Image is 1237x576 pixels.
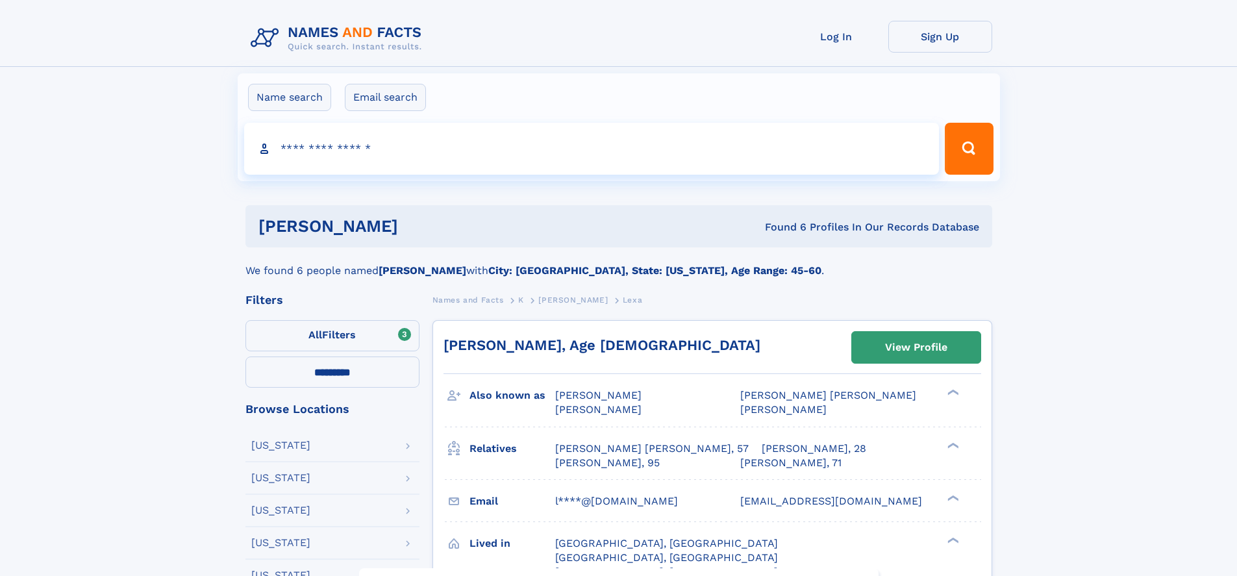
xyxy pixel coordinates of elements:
[251,440,310,451] div: [US_STATE]
[469,532,555,555] h3: Lived in
[885,332,947,362] div: View Profile
[555,551,778,564] span: [GEOGRAPHIC_DATA], [GEOGRAPHIC_DATA]
[248,84,331,111] label: Name search
[258,218,582,234] h1: [PERSON_NAME]
[888,21,992,53] a: Sign Up
[469,490,555,512] h3: Email
[469,438,555,460] h3: Relatives
[623,295,642,305] span: Lexa
[518,295,524,305] span: K
[784,21,888,53] a: Log In
[245,21,432,56] img: Logo Names and Facts
[944,441,960,449] div: ❯
[555,442,749,456] a: [PERSON_NAME] [PERSON_NAME], 57
[944,388,960,397] div: ❯
[251,473,310,483] div: [US_STATE]
[555,403,642,416] span: [PERSON_NAME]
[555,537,778,549] span: [GEOGRAPHIC_DATA], [GEOGRAPHIC_DATA]
[245,403,419,415] div: Browse Locations
[488,264,821,277] b: City: [GEOGRAPHIC_DATA], State: [US_STATE], Age Range: 45-60
[945,123,993,175] button: Search Button
[555,456,660,470] a: [PERSON_NAME], 95
[538,295,608,305] span: [PERSON_NAME]
[944,494,960,502] div: ❯
[308,329,322,341] span: All
[852,332,981,363] a: View Profile
[245,320,419,351] label: Filters
[245,294,419,306] div: Filters
[518,292,524,308] a: K
[581,220,979,234] div: Found 6 Profiles In Our Records Database
[740,389,916,401] span: [PERSON_NAME] [PERSON_NAME]
[555,389,642,401] span: [PERSON_NAME]
[245,247,992,279] div: We found 6 people named with .
[944,536,960,544] div: ❯
[345,84,426,111] label: Email search
[740,456,842,470] a: [PERSON_NAME], 71
[740,495,922,507] span: [EMAIL_ADDRESS][DOMAIN_NAME]
[762,442,866,456] a: [PERSON_NAME], 28
[432,292,504,308] a: Names and Facts
[244,123,940,175] input: search input
[444,337,760,353] a: [PERSON_NAME], Age [DEMOGRAPHIC_DATA]
[538,292,608,308] a: [PERSON_NAME]
[469,384,555,407] h3: Also known as
[251,505,310,516] div: [US_STATE]
[379,264,466,277] b: [PERSON_NAME]
[251,538,310,548] div: [US_STATE]
[740,403,827,416] span: [PERSON_NAME]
